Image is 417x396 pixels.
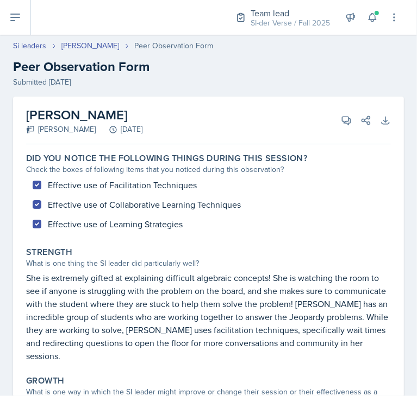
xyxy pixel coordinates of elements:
p: She is extremely gifted at explaining difficult algebraic concepts! She is watching the room to s... [26,271,391,362]
a: [PERSON_NAME] [61,40,119,52]
div: SI-der Verse / Fall 2025 [251,17,330,29]
div: Submitted [DATE] [13,76,404,88]
a: Si leaders [13,40,46,52]
div: Team lead [251,7,330,20]
label: Did you notice the following things during this session? [26,153,307,164]
div: Peer Observation Form [134,40,213,52]
div: Check the boxes of following items that you noticed during this observation? [26,164,391,175]
div: What is one thing the SI leader did particularly well? [26,258,391,269]
div: [DATE] [96,124,142,135]
label: Strength [26,247,72,258]
div: [PERSON_NAME] [26,124,96,135]
h2: Peer Observation Form [13,57,404,76]
h2: [PERSON_NAME] [26,105,142,125]
label: Growth [26,375,64,386]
